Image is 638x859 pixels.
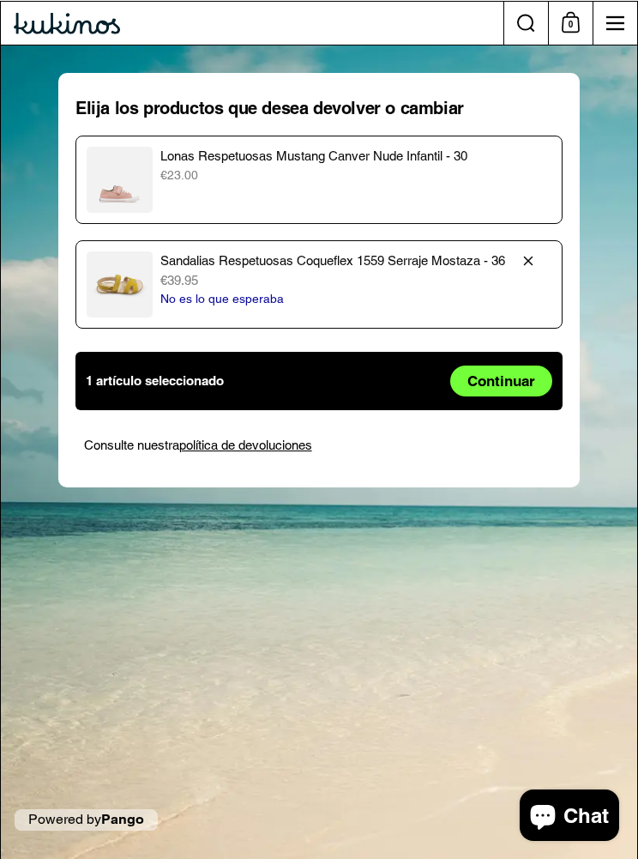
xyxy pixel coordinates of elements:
[515,789,624,845] inbox-online-store-chat: Chat de la tienda online Shopify
[467,366,535,396] span: Continuar
[160,271,505,291] p: €39.95
[15,809,158,831] p: Powered by
[86,371,224,392] p: 1 artículo seleccionado
[101,811,144,827] a: Pango
[179,438,312,452] a: política de devoluciones
[160,251,505,271] p: Sandalias Respetuosas Coqueflex 1559 Serraje Mostaza - 36
[160,290,505,308] p: No es lo que esperaba
[450,366,552,396] button: Continuar
[87,147,153,213] img: lonas-respetuosas-mustang-canver-nude-infantil-49065-c58392-kukinos-1.webp
[160,147,551,166] p: Lonas Respetuosas Mustang Canver Nude Infantil - 30
[84,435,555,455] div: Consulte nuestra
[562,14,580,36] span: 0
[75,97,563,119] h1: Elija los productos que desea devolver o cambiar
[87,251,153,318] img: sandalias-respetuosas-coqueflex-1559-serraje-mostaza-kukinos-1.webp
[160,166,551,185] p: €23.00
